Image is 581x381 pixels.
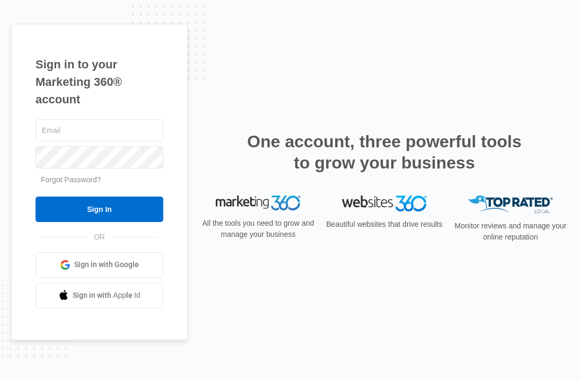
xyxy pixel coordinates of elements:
[36,56,163,108] h1: Sign in to your Marketing 360® account
[468,196,553,213] img: Top Rated Local
[74,259,139,270] span: Sign in with Google
[199,218,318,240] p: All the tools you need to grow and manage your business
[36,283,163,308] a: Sign in with Apple Id
[325,219,444,230] p: Beautiful websites that drive results
[244,131,525,173] h2: One account, three powerful tools to grow your business
[36,197,163,222] input: Sign In
[342,196,427,211] img: Websites 360
[41,175,101,184] a: Forgot Password?
[73,290,140,301] span: Sign in with Apple Id
[451,220,570,243] p: Monitor reviews and manage your online reputation
[36,119,163,141] input: Email
[216,196,301,210] img: Marketing 360
[86,232,112,243] span: OR
[36,252,163,278] a: Sign in with Google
